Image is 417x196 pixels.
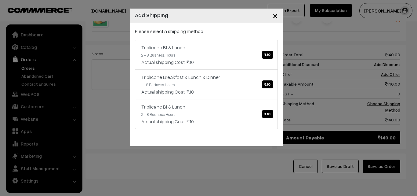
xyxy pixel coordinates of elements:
h4: Add Shipping [135,11,168,19]
div: Triplicane Bf & Lunch [141,103,271,110]
small: 2 - 8 Business Hours [141,112,175,117]
span: ₹.10 [262,80,273,88]
span: ₹.10 [262,51,273,59]
a: Triplicane Breakfast & Lunch & Dinner₹.10 1 - 8 Business HoursActual shipping Cost: ₹.10 [135,69,278,99]
div: Actual shipping Cost: ₹.10 [141,88,271,95]
button: Close [268,6,283,25]
div: Actual shipping Cost: ₹.10 [141,58,271,66]
a: Triplicane Bf & Lunch₹.10 2 - 8 Business HoursActual shipping Cost: ₹.10 [135,40,278,70]
div: Actual shipping Cost: ₹.10 [141,118,271,125]
small: 1 - 8 Business Hours [141,82,175,87]
small: 2 - 8 Business Hours [141,53,175,57]
span: ₹.10 [262,110,273,118]
span: × [273,10,278,21]
a: Triplicane Bf & Lunch₹.10 2 - 8 Business HoursActual shipping Cost: ₹.10 [135,99,278,129]
div: Triplicane Breakfast & Lunch & Dinner [141,73,271,81]
div: Triplicane Bf & Lunch [141,44,271,51]
p: Please select a shipping method [135,28,278,35]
